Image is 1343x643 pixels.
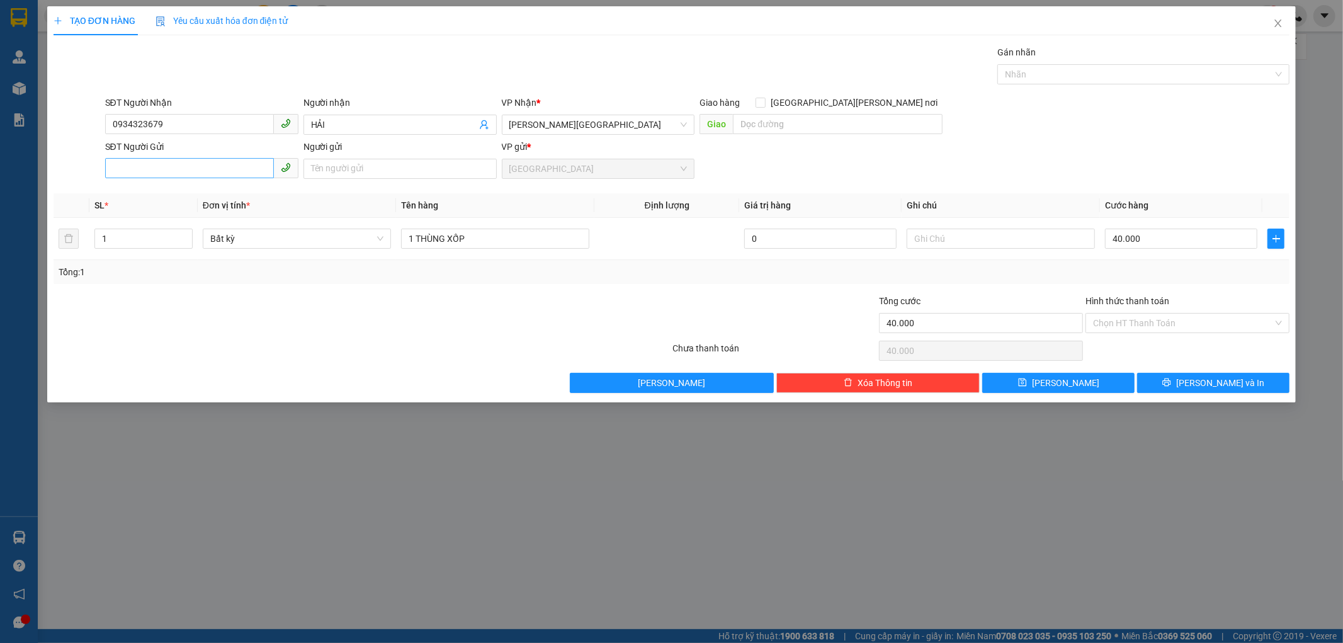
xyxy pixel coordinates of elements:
[479,120,489,130] span: user-add
[1162,378,1171,388] span: printer
[776,373,980,393] button: deleteXóa Thông tin
[1085,296,1169,306] label: Hình thức thanh toán
[766,96,943,110] span: [GEOGRAPHIC_DATA][PERSON_NAME] nơi
[59,229,79,249] button: delete
[105,140,298,154] div: SĐT Người Gửi
[844,378,853,388] span: delete
[1267,229,1284,249] button: plus
[744,229,897,249] input: 0
[502,98,537,108] span: VP Nhận
[1137,373,1289,393] button: printer[PERSON_NAME] và In
[203,200,250,210] span: Đơn vị tính
[281,162,291,173] span: phone
[902,193,1100,218] th: Ghi chú
[982,373,1135,393] button: save[PERSON_NAME]
[1273,18,1283,28] span: close
[638,376,705,390] span: [PERSON_NAME]
[509,115,688,134] span: Quảng Sơn
[1176,376,1264,390] span: [PERSON_NAME] và In
[303,140,497,154] div: Người gửi
[1261,6,1296,42] button: Close
[879,296,921,306] span: Tổng cước
[672,341,878,363] div: Chưa thanh toán
[509,159,688,178] span: Sài Gòn
[502,140,695,154] div: VP gửi
[907,229,1095,249] input: Ghi Chú
[94,200,105,210] span: SL
[1032,376,1099,390] span: [PERSON_NAME]
[303,96,497,110] div: Người nhận
[858,376,912,390] span: Xóa Thông tin
[1018,378,1027,388] span: save
[401,200,438,210] span: Tên hàng
[733,114,943,134] input: Dọc đường
[54,16,62,25] span: plus
[700,114,733,134] span: Giao
[700,98,740,108] span: Giao hàng
[570,373,774,393] button: [PERSON_NAME]
[156,16,166,26] img: icon
[105,96,298,110] div: SĐT Người Nhận
[281,118,291,128] span: phone
[54,16,135,26] span: TẠO ĐƠN HÀNG
[156,16,288,26] span: Yêu cầu xuất hóa đơn điện tử
[1105,200,1148,210] span: Cước hàng
[1268,234,1284,244] span: plus
[744,200,791,210] span: Giá trị hàng
[997,47,1036,57] label: Gán nhãn
[645,200,689,210] span: Định lượng
[59,265,518,279] div: Tổng: 1
[210,229,383,248] span: Bất kỳ
[401,229,589,249] input: VD: Bàn, Ghế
